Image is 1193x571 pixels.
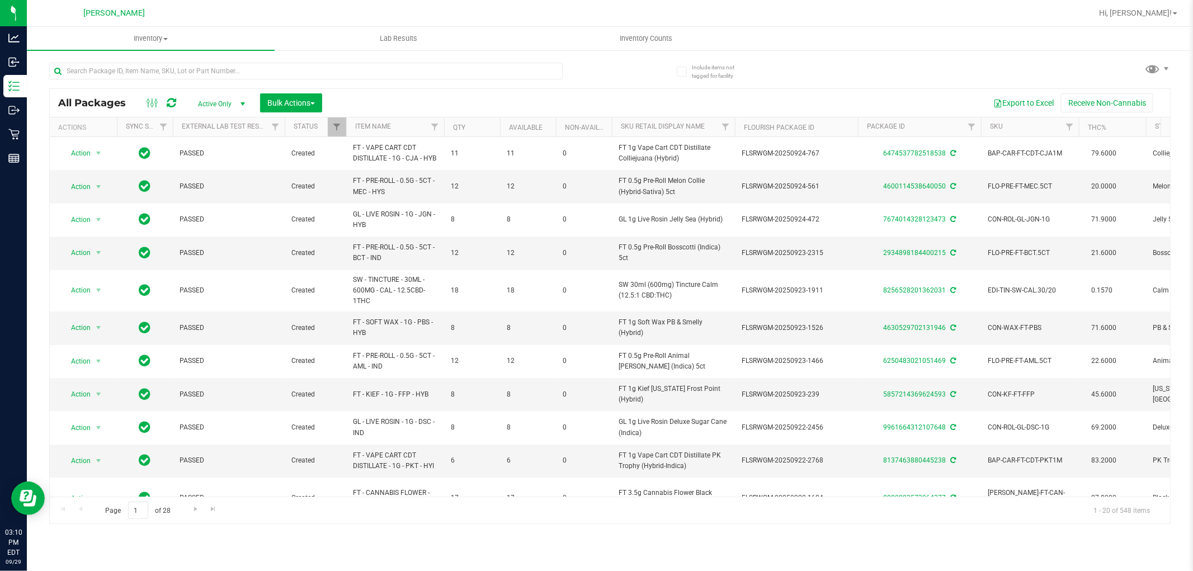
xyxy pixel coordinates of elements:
span: FT - SOFT WAX - 1G - PBS - HYB [353,317,437,338]
span: PASSED [180,323,278,333]
span: In Sync [139,178,151,194]
span: In Sync [139,211,151,227]
a: Filter [328,117,346,136]
span: 6 [451,455,493,466]
span: 12 [507,248,549,258]
span: PASSED [180,356,278,366]
a: Inventory [27,27,275,50]
a: Non-Available [565,124,615,131]
span: 12 [451,248,493,258]
span: FT 3.5g Cannabis Flower Black Triangle Kush (Indica) [619,488,728,509]
span: FT - PRE-ROLL - 0.5G - 5CT - BCT - IND [353,242,437,263]
inline-svg: Outbound [8,105,20,116]
span: Created [291,422,339,433]
span: PASSED [180,493,278,503]
span: GL - LIVE ROSIN - 1G - JGN - HYB [353,209,437,230]
span: Created [291,181,339,192]
span: In Sync [139,353,151,369]
a: Go to the last page [205,502,221,517]
span: PASSED [180,248,278,258]
span: 0 [563,356,605,366]
span: 0.1570 [1086,282,1118,299]
span: FLSRWGM-20250922-1684 [742,493,851,503]
span: Sync from Compliance System [949,249,956,257]
span: 27.8000 [1086,490,1122,506]
span: FT 0.5g Pre-Roll Melon Collie (Hybrid-Sativa) 5ct [619,176,728,197]
span: Sync from Compliance System [949,182,956,190]
span: FLSRWGM-20250923-239 [742,389,851,400]
span: Action [61,245,91,261]
span: select [92,320,106,336]
span: PASSED [180,148,278,159]
span: FT - VAPE CART CDT DISTILLATE - 1G - CJA - HYB [353,143,437,164]
a: Strain [1155,122,1178,130]
span: Sync from Compliance System [949,149,956,157]
span: 83.2000 [1086,452,1122,469]
span: Inventory [27,34,275,44]
span: 8 [507,323,549,333]
span: FT - PRE-ROLL - 0.5G - 5CT - AML - IND [353,351,437,372]
span: BAP-CAR-FT-CDT-CJA1M [988,148,1072,159]
span: FLSRWGM-20250924-767 [742,148,851,159]
a: Inventory Counts [522,27,770,50]
span: 0 [563,422,605,433]
span: Sync from Compliance System [949,215,956,223]
a: Filter [716,117,735,136]
span: FT - KIEF - 1G - FFP - HYB [353,389,437,400]
span: 69.2000 [1086,419,1122,436]
span: Action [61,212,91,228]
span: 17 [507,493,549,503]
span: 0 [563,214,605,225]
a: 2934898184400215 [883,249,946,257]
span: 18 [507,285,549,296]
span: select [92,179,106,195]
span: FT 1g Vape Cart CDT Distillate Colliejuana (Hybrid) [619,143,728,164]
span: CON-ROL-GL-JGN-1G [988,214,1072,225]
span: 20.0000 [1086,178,1122,195]
span: In Sync [139,490,151,506]
button: Export to Excel [986,93,1061,112]
span: BAP-CAR-FT-CDT-PKT1M [988,455,1072,466]
span: 0 [563,455,605,466]
span: FT - PRE-ROLL - 0.5G - 5CT - MEC - HYS [353,176,437,197]
span: select [92,282,106,298]
a: Available [509,124,543,131]
span: 0 [563,285,605,296]
span: In Sync [139,452,151,468]
span: FLSRWGM-20250924-472 [742,214,851,225]
span: Action [61,320,91,336]
span: PASSED [180,214,278,225]
span: FT 0.5g Pre-Roll Animal [PERSON_NAME] (Indica) 5ct [619,351,728,372]
span: FLO-PRE-FT-MEC.5CT [988,181,1072,192]
span: 12 [451,356,493,366]
a: SKU [990,122,1003,130]
span: 8 [507,214,549,225]
button: Bulk Actions [260,93,322,112]
a: 4630529702131946 [883,324,946,332]
span: 79.6000 [1086,145,1122,162]
span: [PERSON_NAME] [83,8,145,18]
a: Status [294,122,318,130]
span: CON-WAX-FT-PBS [988,323,1072,333]
span: GL - LIVE ROSIN - 1G - DSC - IND [353,417,437,438]
a: Package ID [867,122,905,130]
span: Created [291,389,339,400]
span: select [92,420,106,436]
a: Sku Retail Display Name [621,122,705,130]
span: Sync from Compliance System [949,494,956,502]
a: Filter [426,117,444,136]
button: Receive Non-Cannabis [1061,93,1153,112]
span: 8 [451,214,493,225]
span: 21.6000 [1086,245,1122,261]
span: 6 [507,455,549,466]
span: FT 1g Soft Wax PB & Smelly (Hybrid) [619,317,728,338]
span: Created [291,323,339,333]
span: FLSRWGM-20250923-1526 [742,323,851,333]
span: 0 [563,323,605,333]
a: 6250483021051469 [883,357,946,365]
span: 11 [507,148,549,159]
a: Filter [963,117,981,136]
span: FLSRWGM-20250923-2315 [742,248,851,258]
span: Action [61,490,91,506]
span: [PERSON_NAME]-FT-CAN-BLT [988,488,1072,509]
